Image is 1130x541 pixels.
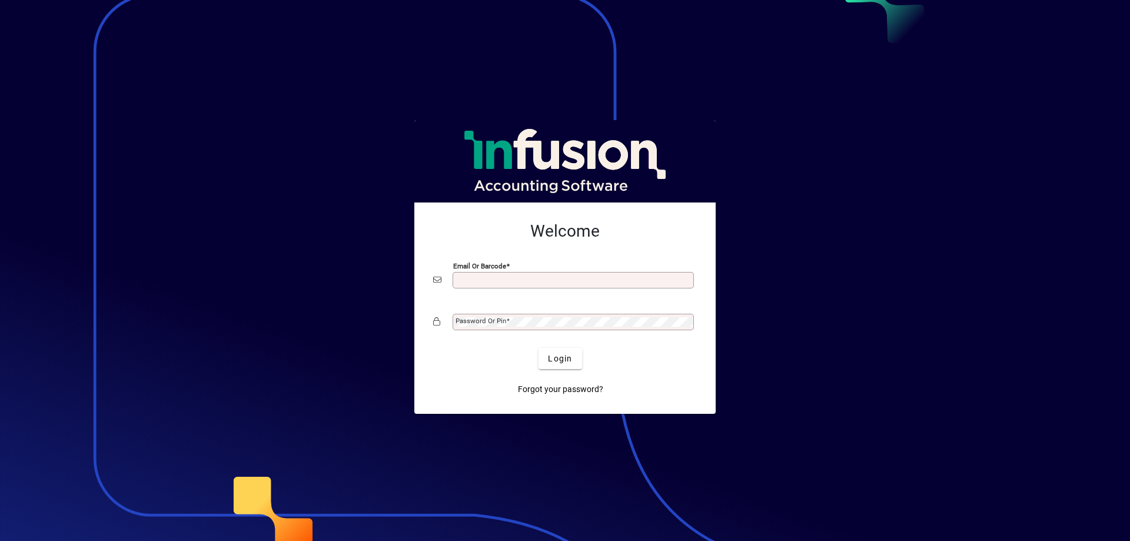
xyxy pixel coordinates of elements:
[453,262,506,270] mat-label: Email or Barcode
[513,379,608,400] a: Forgot your password?
[548,353,572,365] span: Login
[433,221,697,241] h2: Welcome
[539,348,581,369] button: Login
[456,317,506,325] mat-label: Password or Pin
[518,383,603,396] span: Forgot your password?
